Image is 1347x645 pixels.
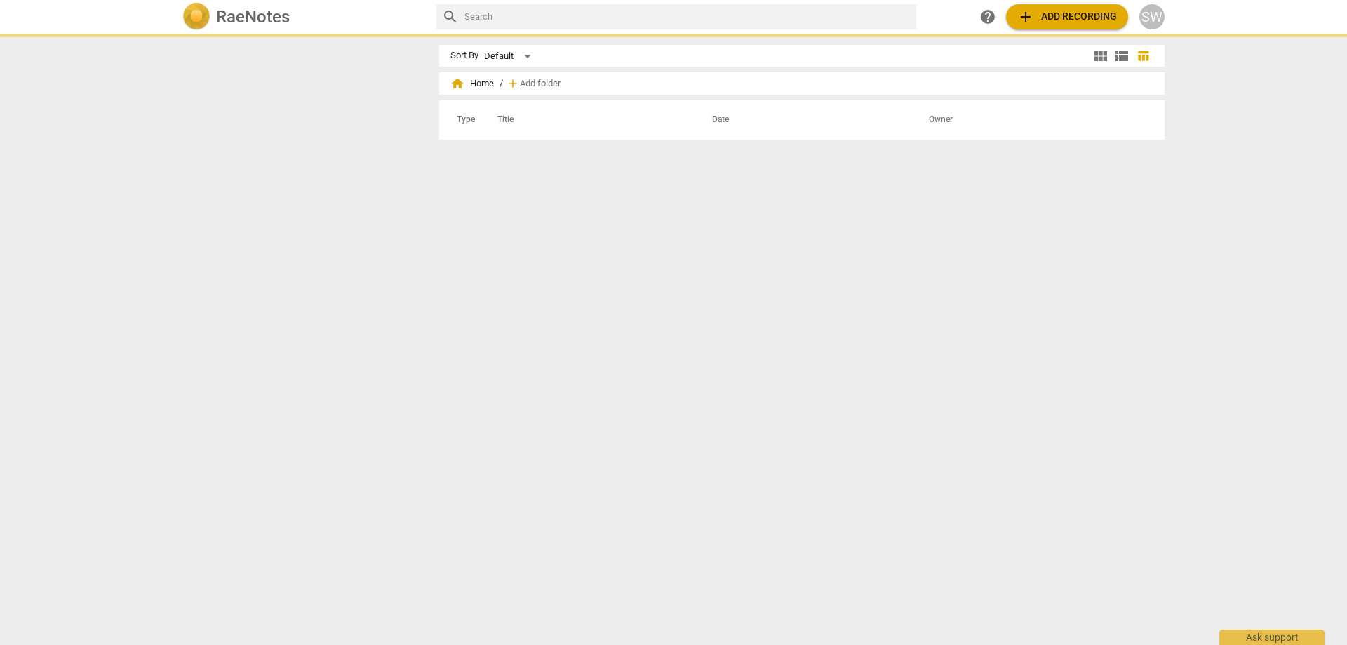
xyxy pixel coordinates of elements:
div: Ask support [1219,630,1325,645]
th: Owner [912,100,1150,140]
span: add [1017,8,1034,25]
img: Logo [182,3,210,31]
span: Home [450,77,494,91]
th: Type [445,100,481,140]
th: Title [481,100,695,140]
span: Add folder [520,79,561,89]
button: Upload [1006,4,1128,29]
a: Help [975,4,1000,29]
h2: RaeNotes [216,7,290,27]
button: Tile view [1090,46,1111,67]
a: LogoRaeNotes [182,3,425,31]
span: search [442,8,459,25]
button: Table view [1132,46,1153,67]
div: Sort By [450,51,478,61]
span: add [506,77,520,91]
span: view_list [1113,48,1130,65]
button: SW [1139,4,1165,29]
span: / [500,79,503,89]
span: view_module [1092,48,1109,65]
span: help [979,8,996,25]
div: Default [484,45,536,67]
button: List view [1111,46,1132,67]
span: Add recording [1017,8,1117,25]
span: table_chart [1137,49,1150,62]
th: Date [695,100,912,140]
span: home [450,77,464,91]
input: Search [464,6,911,28]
